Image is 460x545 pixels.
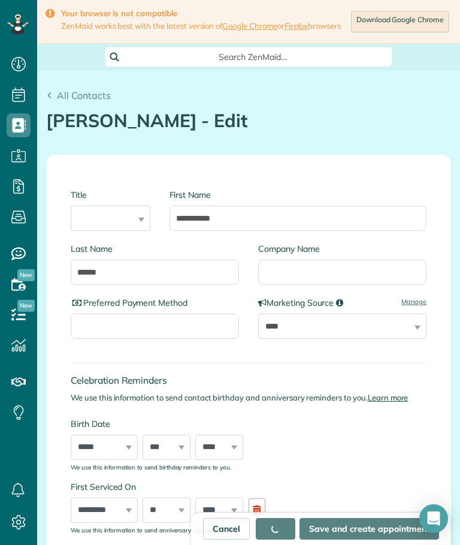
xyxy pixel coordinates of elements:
span: New [17,300,35,312]
a: Manage [401,297,426,306]
a: All Contacts [46,88,111,103]
span: New [17,269,35,281]
sub: We use this information to send anniversary reminders to you. [71,526,241,534]
strong: Your browser is not compatible [61,8,341,19]
a: Google Chrome [222,21,277,31]
a: Learn more [368,393,408,402]
a: Firefox [285,21,308,31]
h4: Celebration Reminders [71,375,426,386]
label: Last Name [71,243,239,255]
a: Cancel [203,518,250,540]
span: ZenMaid works best with the latest version of or browsers [61,21,341,31]
button: Save and create appointment [299,518,439,540]
label: Preferred Payment Method [71,297,239,309]
a: Download Google Chrome [351,11,449,32]
sub: We use this information to send birthday reminders to you. [71,463,231,471]
label: Marketing Source [258,297,426,309]
label: First Serviced On [71,481,426,493]
span: All Contacts [57,89,111,101]
label: Company Name [258,243,426,255]
label: Birth Date [71,418,426,430]
p: We use this information to send contact birthday and anniversary reminders to you. [71,392,426,404]
div: Open Intercom Messenger [419,504,448,533]
label: First Name [170,189,427,201]
label: Title [71,189,150,201]
h1: [PERSON_NAME] - Edit [46,111,451,131]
